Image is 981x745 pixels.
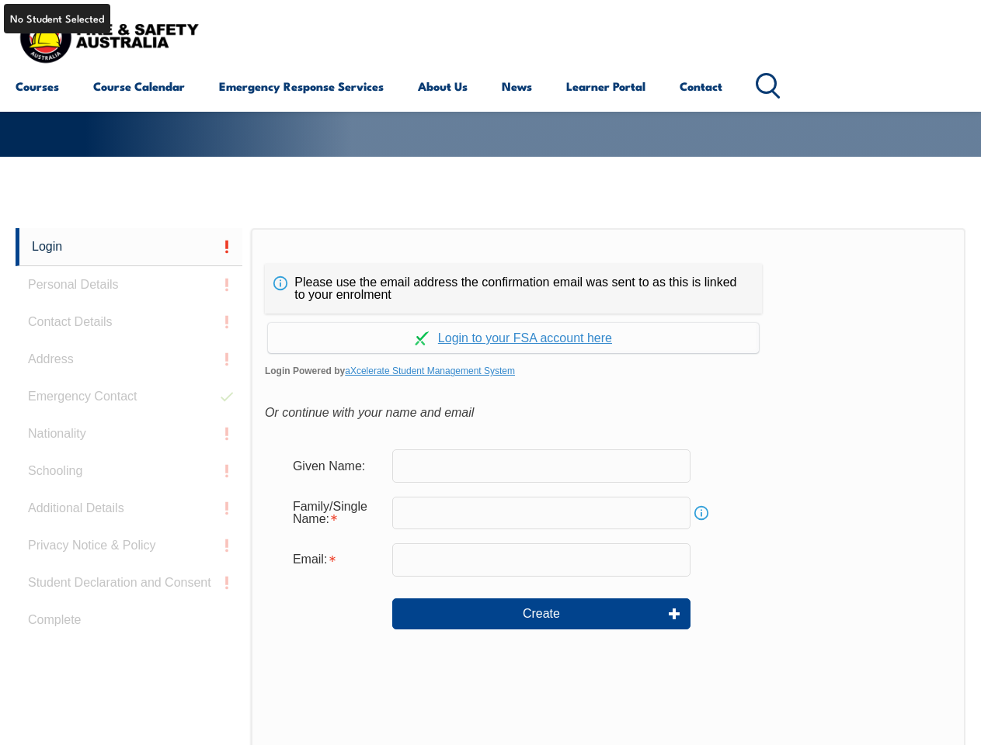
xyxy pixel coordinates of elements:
span: Login Powered by [265,359,951,383]
button: Create [392,598,691,629]
div: Email is required. [280,545,392,574]
div: Given Name: [280,451,392,480]
a: Contact [680,68,722,105]
a: Emergency Response Services [219,68,384,105]
a: Course Calendar [93,68,185,105]
a: aXcelerate Student Management System [345,366,515,376]
a: News [502,68,532,105]
div: Please use the email address the confirmation email was sent to as this is linked to your enrolment [265,264,762,314]
a: Info [691,502,712,524]
a: Learner Portal [566,68,645,105]
div: Or continue with your name and email [265,401,951,424]
a: About Us [418,68,468,105]
a: Login [16,228,242,266]
div: Family/Single Name is required. [280,492,392,534]
img: Log in withaxcelerate [415,331,429,345]
a: Courses [16,68,59,105]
